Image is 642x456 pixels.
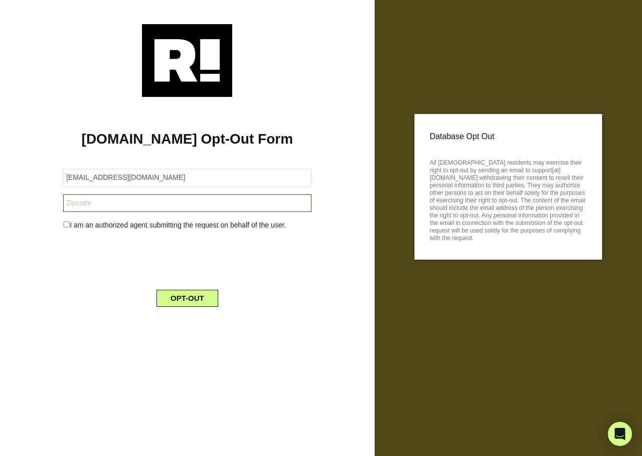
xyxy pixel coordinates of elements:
[142,24,232,97] img: Retention.com
[56,220,318,231] div: I am an authorized agent submitting the request on behalf of the user.
[156,290,218,307] button: OPT-OUT
[63,194,311,212] input: Zipcode
[63,169,311,186] input: Email Address
[430,156,587,242] p: All [DEMOGRAPHIC_DATA] residents may exercise their right to opt-out by sending an email to suppo...
[608,422,632,446] div: Open Intercom Messenger
[430,129,587,144] p: Database Opt Out
[111,239,263,278] iframe: reCAPTCHA
[15,131,360,148] h1: [DOMAIN_NAME] Opt-Out Form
